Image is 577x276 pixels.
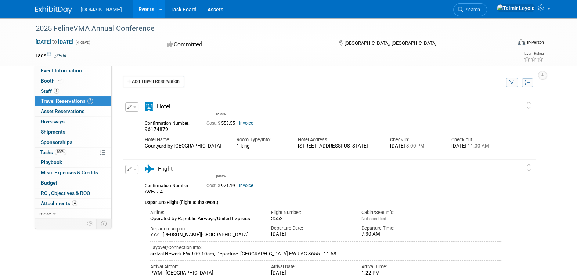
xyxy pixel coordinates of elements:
a: Add Travel Reservation [123,76,184,87]
span: Misc. Expenses & Credits [41,170,98,175]
div: Layover/Connection Info: [150,244,502,251]
a: Invoice [239,183,253,188]
td: Tags [35,52,66,59]
span: Not specified [361,216,386,221]
span: Cost: $ [206,121,221,126]
span: Event Information [41,68,82,73]
div: Arrival Airport: [150,264,260,270]
div: In-Person [526,40,544,45]
a: Budget [35,178,111,188]
div: Airline: [150,209,260,216]
span: to [51,39,58,45]
i: Click and drag to move item [527,102,531,109]
a: Booth [35,76,111,86]
a: Giveaways [35,117,111,127]
i: Filter by Traveler [509,80,515,85]
span: [GEOGRAPHIC_DATA], [GEOGRAPHIC_DATA] [345,40,436,46]
div: Operated by Republic Airways/United Express [150,216,260,222]
span: Sponsorships [41,139,72,145]
span: 96174879 [145,126,168,132]
i: Click and drag to move item [527,164,531,171]
img: Taimir Loyola [497,4,535,12]
span: more [39,211,51,217]
img: ExhibitDay [35,6,72,14]
div: 7:30 AM [361,231,441,237]
span: [DATE] [DATE] [35,39,74,45]
div: Lucas Smith [216,112,226,116]
span: Flight [158,166,173,172]
div: Departure Time: [361,225,441,232]
i: Flight [145,165,154,173]
span: 1 [54,88,59,94]
a: more [35,209,111,219]
span: 553.55 [206,121,238,126]
div: Flight Number: [271,209,350,216]
span: Cost: $ [206,183,221,188]
div: Departure Flight (flight to the event) [145,195,502,206]
span: Hotel [157,103,170,110]
a: Edit [54,53,66,58]
i: Booth reservation complete [58,79,62,83]
span: 2 [87,98,93,104]
div: 1 king [237,143,287,149]
span: (4 days) [75,40,90,45]
span: Booth [41,78,63,84]
span: Attachments [41,200,77,206]
img: Lucas Smith [216,101,227,112]
div: [DATE] [451,143,501,149]
div: Lucas Smith [214,101,227,116]
div: Lucas Smith [214,164,227,178]
a: Asset Reservations [35,106,111,116]
div: 2025 FelineVMA Annual Conference [33,22,501,35]
div: Hotel Address: [298,137,379,143]
span: Tasks [40,149,66,155]
div: Courtyard by [GEOGRAPHIC_DATA] [145,143,226,149]
a: Tasks100% [35,148,111,157]
div: YYZ - [PERSON_NAME][GEOGRAPHIC_DATA] [150,232,260,238]
div: Hotel Name: [145,137,226,143]
span: Giveaways [41,119,65,124]
a: Search [453,3,487,16]
img: Lucas Smith [216,164,227,174]
div: Arrival Time: [361,264,441,270]
div: Room Type/Info: [237,137,287,143]
div: [STREET_ADDRESS][US_STATE] [298,143,379,149]
div: Lucas Smith [216,174,226,178]
span: 3:00 PM [405,143,424,149]
span: Search [463,7,480,12]
div: arrival Newark EWR 09:10am; Departure: [GEOGRAPHIC_DATA] EWR AC 3655 - 11:58 [150,251,502,257]
a: ROI, Objectives & ROO [35,188,111,198]
a: Invoice [239,121,253,126]
div: Confirmation Number: [145,119,195,126]
span: AVEJJ4 [145,189,163,195]
div: Check-in: [390,137,440,143]
img: Format-Inperson.png [518,39,525,45]
span: ROI, Objectives & ROO [41,190,90,196]
a: Misc. Expenses & Credits [35,168,111,178]
td: Personalize Event Tab Strip [84,219,97,228]
div: Departure Date: [271,225,350,232]
div: Confirmation Number: [145,181,195,189]
span: 11:00 AM [466,143,489,149]
div: Check-out: [451,137,501,143]
a: Sponsorships [35,137,111,147]
div: Cabin/Seat Info: [361,209,441,216]
span: 100% [55,149,66,155]
span: 971.19 [206,183,238,188]
span: Staff [41,88,59,94]
i: Hotel [145,102,153,111]
a: Travel Reservations2 [35,96,111,106]
span: Playbook [41,159,62,165]
a: Staff1 [35,86,111,96]
div: 3552 [271,216,350,222]
span: Asset Reservations [41,108,84,114]
div: [DATE] [271,231,350,237]
div: Arrival Date: [271,264,350,270]
span: [DOMAIN_NAME] [81,7,122,12]
span: Travel Reservations [41,98,93,104]
div: Departure Airport: [150,226,260,232]
a: Event Information [35,66,111,76]
span: 4 [72,200,77,206]
div: Committed [165,38,327,51]
a: Playbook [35,157,111,167]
